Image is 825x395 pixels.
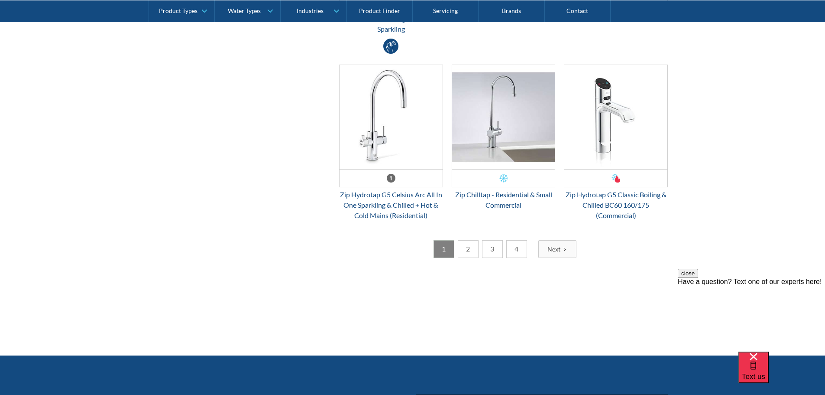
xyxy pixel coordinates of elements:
a: 4 [506,240,527,258]
a: Zip Hydrotap G5 Classic Boiling & Chilled BC60 160/175 (Commercial)Zip Hydrotap G5 Classic Boilin... [564,65,668,221]
div: Zip Chilltap - Residential & Small Commercial [452,189,556,210]
a: 2 [458,240,479,258]
img: Zip Hydrotap G5 Celsius Arc All In One Sparkling & Chilled + Hot & Cold Mains (Residential) [340,65,443,169]
div: Product Types [159,7,197,14]
div: List [339,240,668,258]
img: Zip Chilltap - Residential & Small Commercial [452,65,555,169]
iframe: podium webchat widget prompt [678,269,825,362]
div: Next [547,245,560,254]
a: Zip Chilltap - Residential & Small CommercialZip Chilltap - Residential & Small Commercial [452,65,556,210]
div: Zip Hydrotap G5 Classic Boiling & Chilled BC60 160/175 (Commercial) [564,189,668,221]
div: Zip Hydrotap G5 Celsius Arc All In One Sparkling & Chilled + Hot & Cold Mains (Residential) [339,189,443,221]
div: Industries [297,7,324,14]
a: 3 [482,240,503,258]
a: Next Page [538,240,576,258]
iframe: podium webchat widget bubble [738,352,825,395]
img: Zip Hydrotap G5 Classic Boiling & Chilled BC60 160/175 (Commercial) [564,65,667,169]
div: Water Types [228,7,261,14]
a: Zip Hydrotap G5 Celsius Arc All In One Sparkling & Chilled + Hot & Cold Mains (Residential)Zip Hy... [339,65,443,221]
a: 1 [434,240,454,258]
